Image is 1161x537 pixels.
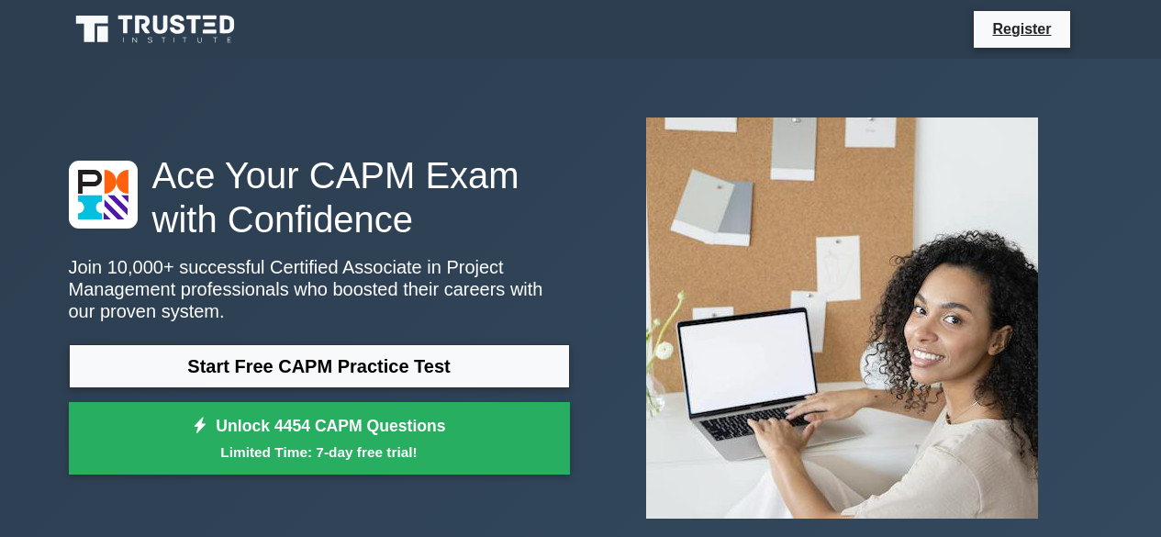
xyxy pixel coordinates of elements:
[92,442,547,463] small: Limited Time: 7-day free trial!
[69,402,570,475] a: Unlock 4454 CAPM QuestionsLimited Time: 7-day free trial!
[69,153,570,241] h1: Ace Your CAPM Exam with Confidence
[69,344,570,388] a: Start Free CAPM Practice Test
[981,17,1062,40] a: Register
[69,256,570,322] p: Join 10,000+ successful Certified Associate in Project Management professionals who boosted their...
